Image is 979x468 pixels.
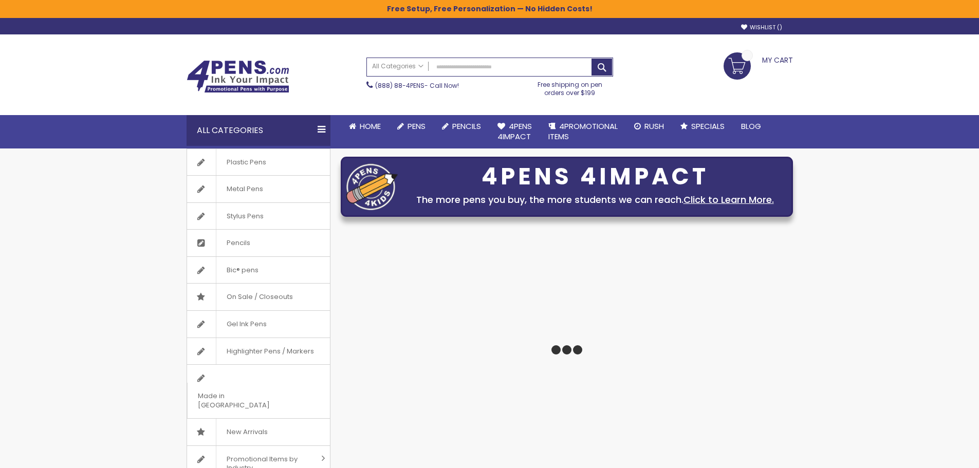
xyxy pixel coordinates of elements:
[187,230,330,256] a: Pencils
[527,77,613,97] div: Free shipping on pen orders over $199
[187,176,330,202] a: Metal Pens
[346,163,398,210] img: four_pen_logo.png
[187,284,330,310] a: On Sale / Closeouts
[187,257,330,284] a: Bic® pens
[497,121,532,142] span: 4Pens 4impact
[372,62,423,70] span: All Categories
[216,203,274,230] span: Stylus Pens
[375,81,459,90] span: - Call Now!
[434,115,489,138] a: Pencils
[216,311,277,338] span: Gel Ink Pens
[691,121,725,132] span: Specials
[367,58,429,75] a: All Categories
[187,338,330,365] a: Highlighter Pens / Markers
[187,115,330,146] div: All Categories
[216,338,324,365] span: Highlighter Pens / Markers
[452,121,481,132] span: Pencils
[216,149,276,176] span: Plastic Pens
[375,81,424,90] a: (888) 88-4PENS
[187,383,304,418] span: Made in [GEOGRAPHIC_DATA]
[684,193,774,206] a: Click to Learn More.
[187,60,289,93] img: 4Pens Custom Pens and Promotional Products
[187,311,330,338] a: Gel Ink Pens
[489,115,540,148] a: 4Pens4impact
[216,257,269,284] span: Bic® pens
[741,24,782,31] a: Wishlist
[341,115,389,138] a: Home
[187,365,330,418] a: Made in [GEOGRAPHIC_DATA]
[216,176,273,202] span: Metal Pens
[403,193,787,207] div: The more pens you buy, the more students we can reach.
[408,121,426,132] span: Pens
[216,284,303,310] span: On Sale / Closeouts
[216,419,278,445] span: New Arrivals
[672,115,733,138] a: Specials
[403,166,787,188] div: 4PENS 4IMPACT
[389,115,434,138] a: Pens
[548,121,618,142] span: 4PROMOTIONAL ITEMS
[540,115,626,148] a: 4PROMOTIONALITEMS
[626,115,672,138] a: Rush
[741,121,761,132] span: Blog
[733,115,769,138] a: Blog
[360,121,381,132] span: Home
[644,121,664,132] span: Rush
[216,230,261,256] span: Pencils
[187,419,330,445] a: New Arrivals
[187,149,330,176] a: Plastic Pens
[187,203,330,230] a: Stylus Pens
